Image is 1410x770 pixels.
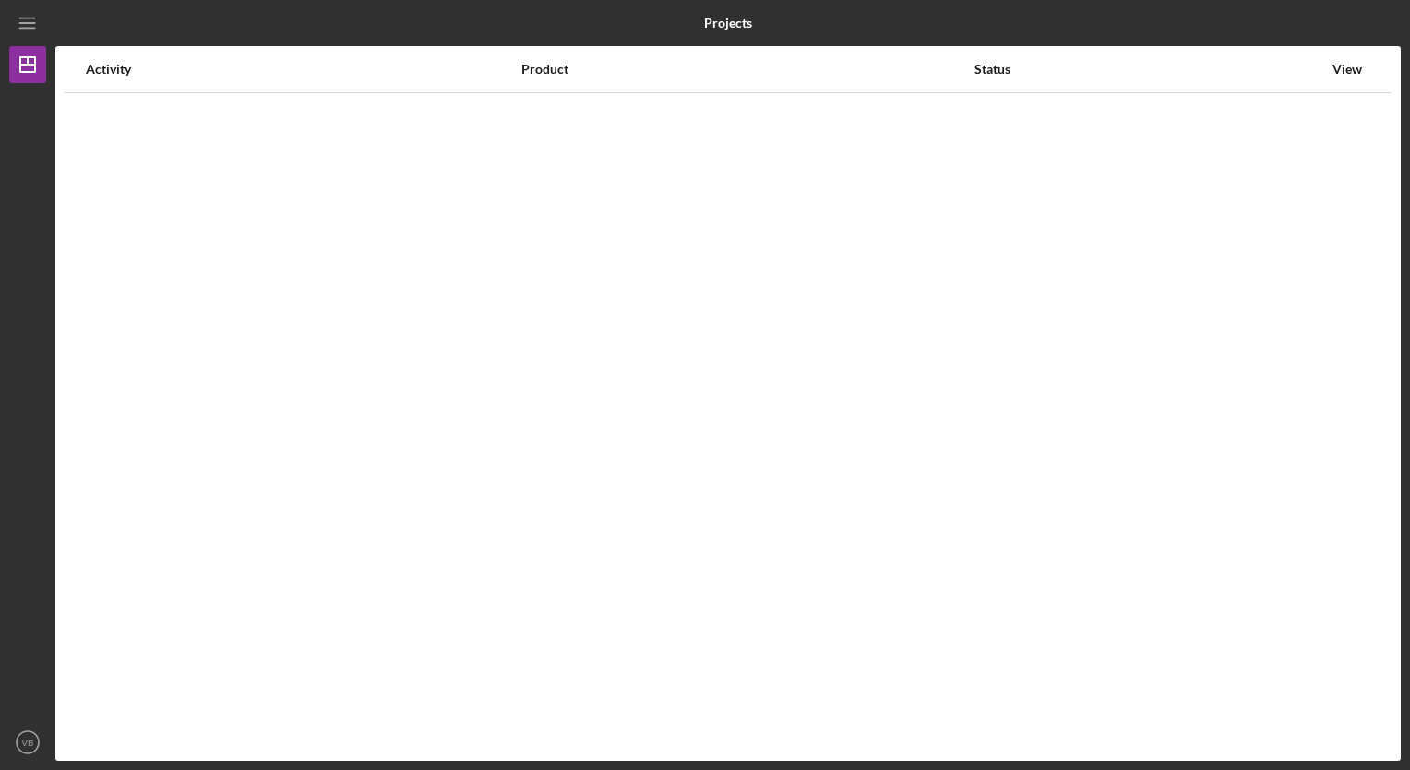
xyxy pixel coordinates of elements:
button: VB [9,724,46,761]
text: VB [22,738,34,748]
b: Projects [704,16,752,30]
div: Product [521,62,973,77]
div: Status [974,62,1322,77]
div: Activity [86,62,520,77]
div: View [1324,62,1370,77]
